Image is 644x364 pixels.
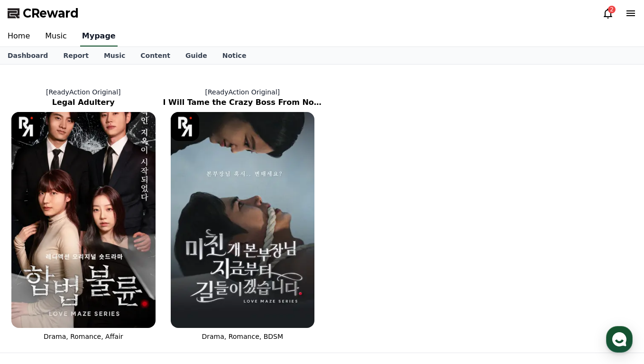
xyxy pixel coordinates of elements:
a: [ReadyAction Original] Legal Adultery Legal Adultery [object Object] Logo Drama, Romance, Affair [4,80,163,349]
img: I Will Tame the Crazy Boss From Now On [171,112,315,328]
img: [object Object] Logo [171,112,200,141]
span: Drama, Romance, BDSM [202,333,283,340]
a: Mypage [80,27,118,47]
div: 2 [608,6,616,13]
p: [ReadyAction Original] [163,87,322,97]
a: Guide [178,47,215,64]
a: Messages [63,285,122,309]
a: Home [3,285,63,309]
h2: Legal Adultery [4,97,163,108]
span: Messages [79,300,107,308]
span: Home [24,299,41,307]
a: Report [55,47,96,64]
a: CReward [8,6,79,21]
a: Notice [215,47,254,64]
a: Music [96,47,133,64]
a: Settings [122,285,182,309]
img: Legal Adultery [11,112,156,328]
img: [object Object] Logo [11,112,40,141]
a: Music [37,27,74,47]
h2: I Will Tame the Crazy Boss From Now On [163,97,322,108]
p: [ReadyAction Original] [4,87,163,97]
a: [ReadyAction Original] I Will Tame the Crazy Boss From Now On I Will Tame the Crazy Boss From Now... [163,80,322,349]
a: Content [133,47,178,64]
span: CReward [23,6,79,21]
a: 2 [602,8,614,19]
span: Drama, Romance, Affair [44,333,123,340]
span: Settings [140,299,164,307]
